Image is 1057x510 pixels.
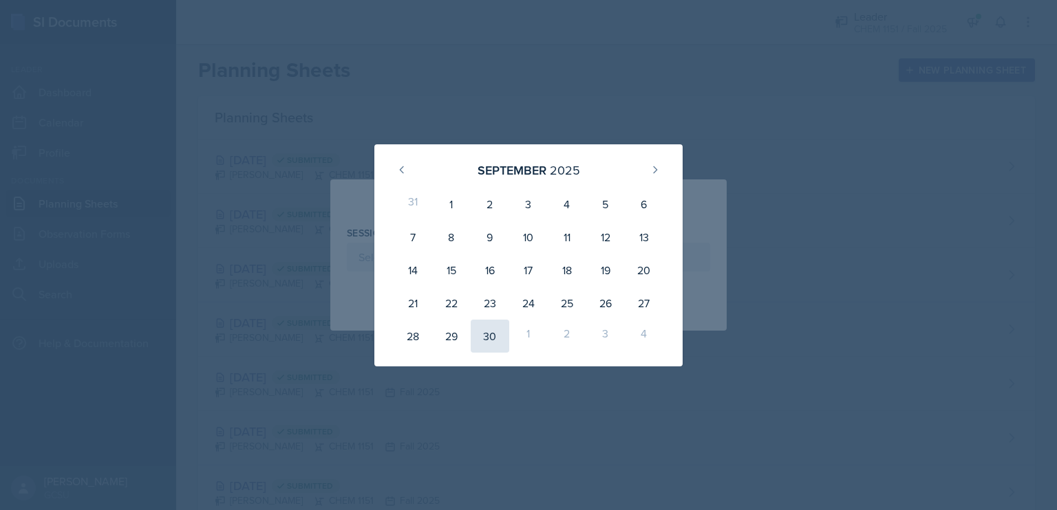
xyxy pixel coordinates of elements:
[471,287,509,320] div: 23
[548,221,586,254] div: 11
[432,188,471,221] div: 1
[394,221,432,254] div: 7
[432,221,471,254] div: 8
[586,221,625,254] div: 12
[509,254,548,287] div: 17
[586,287,625,320] div: 26
[432,320,471,353] div: 29
[548,254,586,287] div: 18
[625,254,663,287] div: 20
[625,287,663,320] div: 27
[432,287,471,320] div: 22
[625,188,663,221] div: 6
[548,188,586,221] div: 4
[509,287,548,320] div: 24
[394,320,432,353] div: 28
[586,320,625,353] div: 3
[586,254,625,287] div: 19
[471,320,509,353] div: 30
[548,320,586,353] div: 2
[509,221,548,254] div: 10
[471,188,509,221] div: 2
[478,161,546,179] div: September
[509,188,548,221] div: 3
[394,287,432,320] div: 21
[625,320,663,353] div: 4
[548,287,586,320] div: 25
[509,320,548,353] div: 1
[394,254,432,287] div: 14
[625,221,663,254] div: 13
[586,188,625,221] div: 5
[471,221,509,254] div: 9
[471,254,509,287] div: 16
[432,254,471,287] div: 15
[550,161,580,179] div: 2025
[394,188,432,221] div: 31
